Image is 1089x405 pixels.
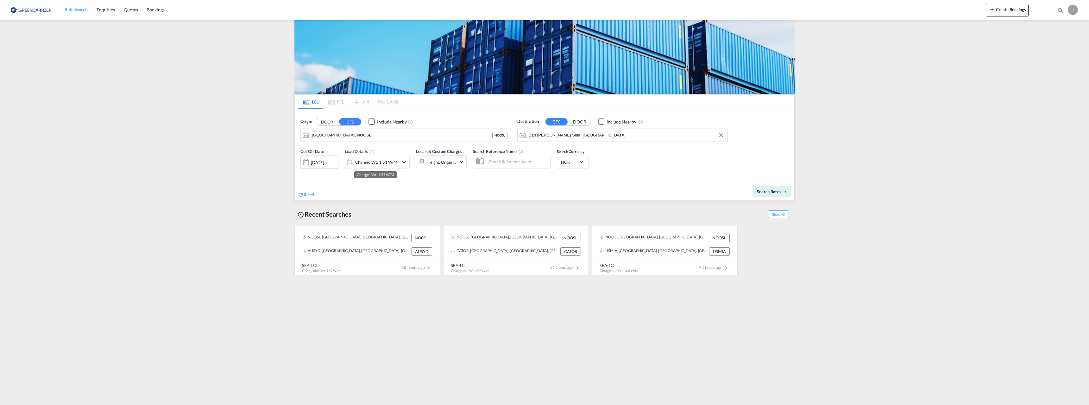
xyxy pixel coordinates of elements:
[368,118,407,125] md-checkbox: Checkbox No Ink
[354,171,397,178] md-tooltip: Charged Wt: 1.51 W/M
[298,95,399,109] md-pagination-wrapper: Use the left and right arrow keys to navigate between tabs
[600,269,638,273] span: Chargeable Wt. 1.06 W/M
[1068,5,1078,15] div: J
[300,149,324,154] span: Cut Off Date
[369,149,375,155] md-icon: Chargeable Weight
[699,265,730,270] span: 42 hours ago
[768,210,789,218] span: Show All
[312,130,492,140] input: Search by Port
[416,155,467,168] div: Freight Origin Destinationicon-chevron-down
[561,159,579,165] span: NOK
[574,264,581,272] md-icon: icon-chevron-right
[557,149,584,154] span: Search Currency
[560,247,581,256] div: CATOR
[345,149,375,154] span: Load Details
[304,192,314,197] span: Reset
[300,118,312,125] span: Origin
[302,263,341,268] div: SEA-LCL
[517,118,539,125] span: Destination
[298,192,314,199] div: icon-refreshReset
[709,247,730,256] div: USMIA
[401,265,432,270] span: 18 hours ago
[473,149,523,154] span: Search Reference Name
[492,132,507,138] div: NOOSL
[425,264,432,272] md-icon: icon-chevron-right
[458,158,465,166] md-icon: icon-chevron-down
[600,247,708,256] div: USMIA, Miami, FL, United States, North America, Americas
[300,168,305,177] md-datepicker: Select
[97,7,115,12] span: Enquiries
[124,7,138,12] span: Quotes
[294,226,440,276] recent-search-card: NOOSL, [GEOGRAPHIC_DATA], [GEOGRAPHIC_DATA], [GEOGRAPHIC_DATA], [GEOGRAPHIC_DATA] NOOSLAUSYD, [GE...
[518,149,523,155] md-icon: Your search will be saved by the below given name
[297,211,305,218] md-icon: icon-backup-restore
[485,157,550,166] input: Search Reference Name
[65,7,88,12] span: Rate Search
[638,119,643,124] md-icon: Unchecked: Ignores neighbouring ports when fetching rates.Checked : Includes neighbouring ports w...
[518,129,727,142] md-input-container: San Pedro Sula, HNSAP
[298,95,323,109] md-tab-item: LCL
[411,234,432,242] div: NOOSL
[295,109,794,200] div: Origin DOOR CFS Checkbox No InkUnchecked: Ignores neighbouring ports when fetching rates.Checked ...
[451,247,559,256] div: CATOR, Toronto, ON, Canada, North America, Americas
[757,189,787,194] span: Search Rates
[1057,7,1064,16] div: icon-magnify
[783,190,787,194] md-icon: icon-arrow-right
[298,192,304,198] md-icon: icon-refresh
[598,118,636,125] md-checkbox: Checkbox No Ink
[529,130,724,140] input: Search by Port
[451,234,558,242] div: NOOSL, Oslo, Norway, Northern Europe, Europe
[988,6,996,13] md-icon: icon-plus 400-fg
[560,234,581,242] div: NOOSL
[426,158,456,167] div: Freight Origin Destination
[377,119,407,125] div: Include Nearby
[412,247,432,256] div: AUSYD
[709,234,730,242] div: NOOSL
[607,119,636,125] div: Include Nearby
[316,118,338,125] button: DOOR
[311,160,324,165] div: [DATE]
[345,156,410,168] div: Charged Wt: 1.51 W/Micon-chevron-down
[339,118,361,125] button: CFS
[600,263,638,268] div: SEA-LCL
[355,158,397,167] div: Charged Wt: 1.51 W/M
[600,234,707,242] div: NOOSL, Oslo, Norway, Northern Europe, Europe
[443,226,589,276] recent-search-card: NOOSL, [GEOGRAPHIC_DATA], [GEOGRAPHIC_DATA], [GEOGRAPHIC_DATA], [GEOGRAPHIC_DATA] NOOSLCATOR, [GE...
[545,118,568,125] button: CFS
[301,129,511,142] md-input-container: Oslo, NOOSL
[451,263,489,268] div: SEA-LCL
[294,20,795,94] img: GreenCarrierFCL_LCL.png
[722,264,730,272] md-icon: icon-chevron-right
[753,186,791,197] button: Search Ratesicon-arrow-right
[560,157,585,167] md-select: Select Currency: kr NOKNorway Krone
[550,265,581,270] span: 21 hours ago
[302,247,410,256] div: AUSYD, Sydney, Australia, Oceania, Oceania
[716,130,726,140] button: Clear Input
[302,234,410,242] div: NOOSL, Oslo, Norway, Northern Europe, Europe
[408,119,413,124] md-icon: Unchecked: Ignores neighbouring ports when fetching rates.Checked : Includes neighbouring ports w...
[569,118,591,125] button: DOOR
[9,3,52,17] img: e39c37208afe11efa9cb1d7a6ea7d6f5.png
[294,207,354,221] div: Recent Searches
[592,226,738,276] recent-search-card: NOOSL, [GEOGRAPHIC_DATA], [GEOGRAPHIC_DATA], [GEOGRAPHIC_DATA], [GEOGRAPHIC_DATA] NOOSLUSMIA, [GE...
[986,4,1029,16] button: icon-plus 400-fgCreate Bookings
[1057,7,1064,14] md-icon: icon-magnify
[451,269,489,273] span: Chargeable Wt. 1.36 W/M
[416,149,462,154] span: Locals & Custom Charges
[147,7,164,12] span: Bookings
[300,155,338,169] div: [DATE]
[400,158,408,166] md-icon: icon-chevron-down
[302,269,341,273] span: Chargeable Wt. 1.51 W/M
